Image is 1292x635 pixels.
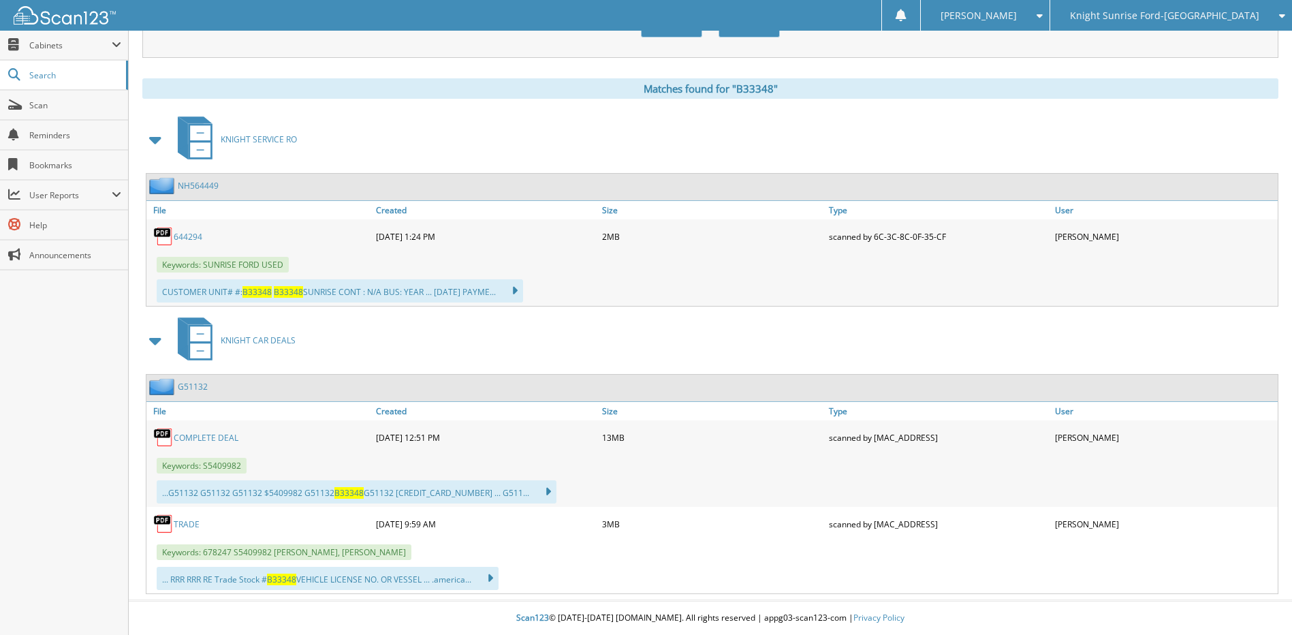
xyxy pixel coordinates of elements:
[153,226,174,247] img: PDF.png
[373,223,599,250] div: [DATE] 1:24 PM
[157,544,411,560] span: Keywords: 678247 S5409982 [PERSON_NAME], [PERSON_NAME]
[373,424,599,451] div: [DATE] 12:51 PM
[853,612,904,623] a: Privacy Policy
[599,510,825,538] div: 3MB
[1224,570,1292,635] iframe: Chat Widget
[373,402,599,420] a: Created
[599,424,825,451] div: 13MB
[267,574,296,585] span: B33348
[29,219,121,231] span: Help
[157,458,247,474] span: Keywords: S5409982
[29,40,112,51] span: Cabinets
[153,514,174,534] img: PDF.png
[170,313,296,367] a: KNIGHT CAR DEALS
[599,223,825,250] div: 2MB
[157,279,523,303] div: CUSTOMER UNIT# #: SUNRISE CONT : N/A BUS: YEAR ... [DATE] PAYME...
[157,257,289,273] span: Keywords: SUNRISE FORD USED
[825,424,1052,451] div: scanned by [MAC_ADDRESS]
[274,286,303,298] span: B33348
[146,201,373,219] a: File
[242,286,272,298] span: B33348
[1052,424,1278,451] div: [PERSON_NAME]
[825,402,1052,420] a: Type
[142,78,1278,99] div: Matches found for "B33348"
[1052,402,1278,420] a: User
[29,129,121,141] span: Reminders
[29,69,119,81] span: Search
[599,402,825,420] a: Size
[178,180,219,191] a: NH564449
[178,381,208,392] a: G51132
[334,487,364,499] span: B33348
[29,249,121,261] span: Announcements
[153,427,174,448] img: PDF.png
[29,189,112,201] span: User Reports
[129,602,1292,635] div: © [DATE]-[DATE] [DOMAIN_NAME]. All rights reserved | appg03-scan123-com |
[373,510,599,538] div: [DATE] 9:59 AM
[174,432,238,444] a: COMPLETE DEAL
[516,612,549,623] span: Scan123
[599,201,825,219] a: Size
[149,378,178,395] img: folder2.png
[221,134,297,145] span: KNIGHT SERVICE RO
[1052,201,1278,219] a: User
[157,480,556,504] div: ...G51132 G51132 G51132 $5409982 G51132 G51132 [CREDIT_CARD_NUMBER] ... G511...
[825,223,1052,250] div: scanned by 6C-3C-8C-0F-35-CF
[174,518,200,530] a: TRADE
[1052,223,1278,250] div: [PERSON_NAME]
[149,177,178,194] img: folder2.png
[14,6,116,25] img: scan123-logo-white.svg
[825,510,1052,538] div: scanned by [MAC_ADDRESS]
[941,12,1017,20] span: [PERSON_NAME]
[29,99,121,111] span: Scan
[221,335,296,346] span: KNIGHT CAR DEALS
[174,231,202,243] a: 644294
[146,402,373,420] a: File
[373,201,599,219] a: Created
[1052,510,1278,538] div: [PERSON_NAME]
[170,112,297,166] a: KNIGHT SERVICE RO
[825,201,1052,219] a: Type
[157,567,499,590] div: ... RRR RRR RE Trade Stock # VEHICLE LICENSE NO. OR VESSEL ... .america...
[29,159,121,171] span: Bookmarks
[1070,12,1259,20] span: Knight Sunrise Ford-[GEOGRAPHIC_DATA]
